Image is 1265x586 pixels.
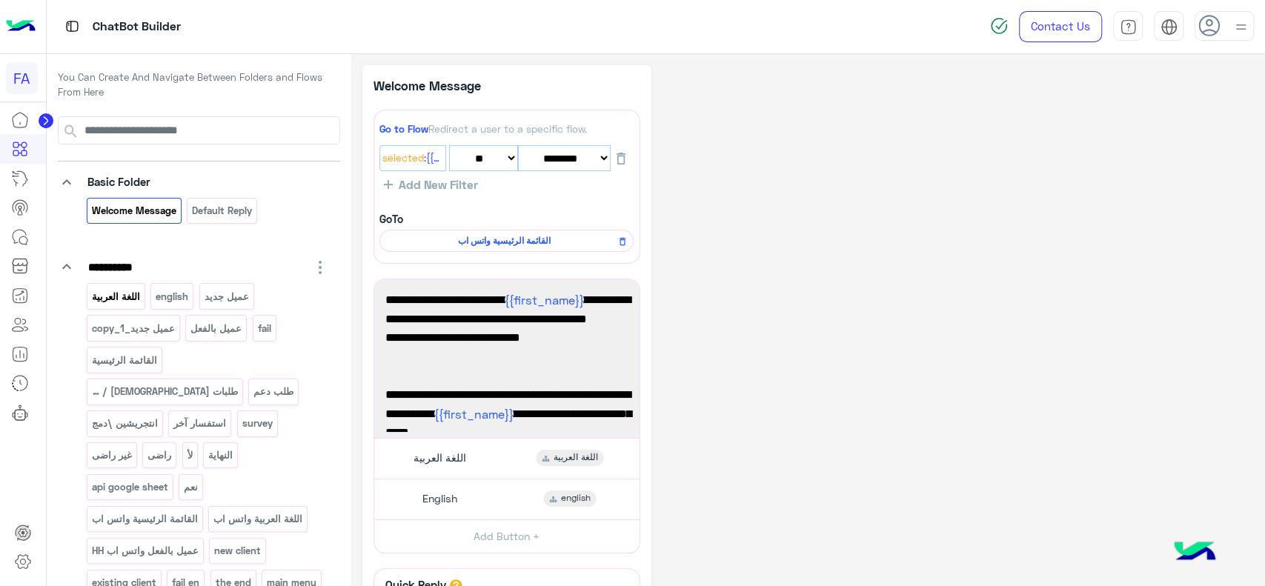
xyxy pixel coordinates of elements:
p: عميل جديد_copy_1 [90,320,176,337]
p: عميل بالفعل [190,320,243,337]
p: النهاية [207,447,234,464]
p: اللغة العربية واتس اب [213,510,304,527]
span: Selected [382,150,424,167]
p: القائمة الرئيسية واتس اب [90,510,199,527]
button: Add Button + [374,519,640,553]
span: {{first_name}} [505,293,584,307]
p: طلب دعم [253,383,295,400]
p: new client [213,542,262,559]
span: اللغة العربية [414,451,466,465]
p: api google sheet [90,479,169,496]
p: غير راضى [90,447,133,464]
img: tab [1161,19,1178,36]
span: Basic Folder [87,175,150,188]
p: طلبات الدفع / السحب / الاسترداد [90,383,239,400]
p: لأ [186,447,193,464]
div: english [544,490,597,507]
span: من فضلك اختار لغتك المفضلة. 💁 [385,347,628,367]
p: نعم [183,479,199,496]
img: tab [63,17,82,36]
p: fail [256,320,272,337]
p: Welcome Message [90,202,177,219]
div: Redirect a user to a specific flow. [379,121,634,136]
span: Add New Filter [393,178,478,191]
p: english [155,288,190,305]
i: keyboard_arrow_down [58,173,76,191]
p: انتجريشين \دمج [90,415,159,432]
img: spinner [990,17,1008,35]
p: You Can Create And Navigate Between Folders and Flows From Here [58,70,340,99]
span: english [561,492,591,505]
img: Logo [6,11,36,42]
div: FA [6,62,38,94]
p: القائمة الرئيسية [90,352,158,369]
span: Welcome to Fawaterak. 😊 The top choice for entrepreneurs to simplify selling and online payment. 💳 [385,404,628,462]
span: مرحبًا بك في [GEOGRAPHIC_DATA]. 😊 الاختيار الأول لرواد الأعمال لتسهيل البيع والدفع اونلاين. 💳 [385,290,628,347]
img: profile [1232,18,1250,36]
p: استفسار آخر [173,415,228,432]
span: Go to Flow [379,123,428,135]
p: Default reply [191,202,253,219]
i: keyboard_arrow_down [58,258,76,276]
b: GoTo [379,213,403,225]
a: tab [1113,11,1143,42]
div: اللغة العربية [537,450,604,466]
div: القائمة الرئيسية واتس اب [379,230,634,252]
p: عميل بالفعل واتس اب HH [90,542,199,559]
span: اللغة العربية [554,451,598,465]
img: hulul-logo.png [1169,527,1221,579]
span: English [422,492,457,505]
span: {{first_name}} [434,407,514,421]
p: اللغة العربية [90,288,141,305]
a: Contact Us [1019,11,1102,42]
p: عميل جديد [203,288,250,305]
p: راضى [147,447,173,464]
p: Welcome Message [373,76,507,95]
p: survey [241,415,273,432]
button: Add New Filter [379,177,482,192]
span: :{{ChannelId}} [424,150,443,167]
img: tab [1120,19,1137,36]
span: القائمة الرئيسية واتس اب [388,234,620,247]
button: Remove Flow [613,232,631,250]
p: ChatBot Builder [93,17,181,37]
